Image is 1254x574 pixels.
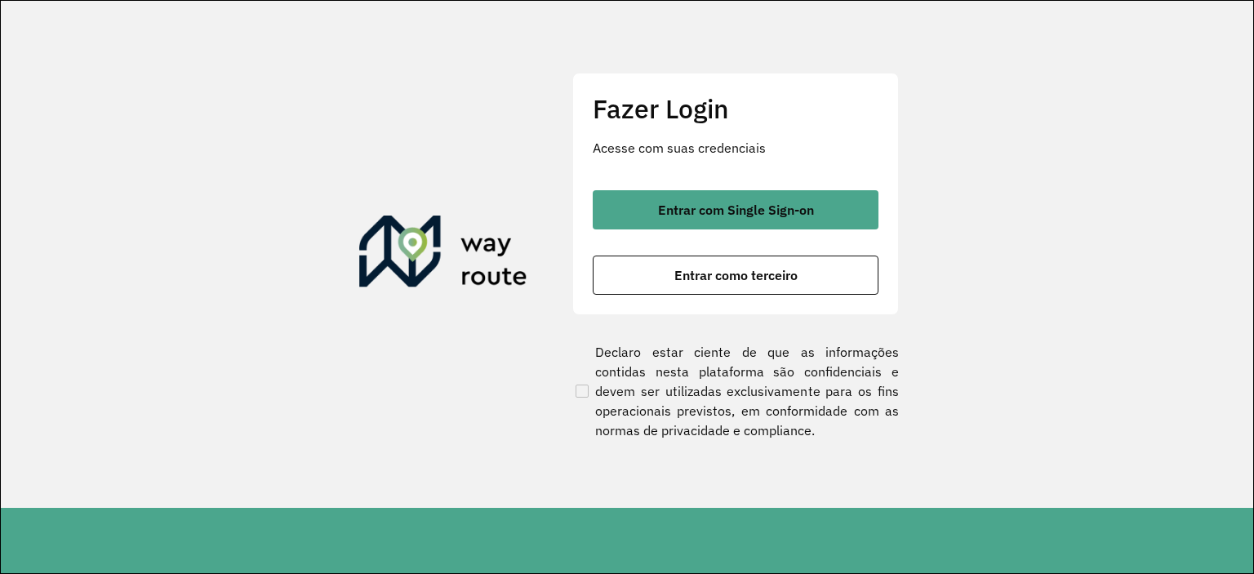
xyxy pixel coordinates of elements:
button: button [593,190,878,229]
label: Declaro estar ciente de que as informações contidas nesta plataforma são confidenciais e devem se... [572,342,899,440]
button: button [593,256,878,295]
img: Roteirizador AmbevTech [359,216,527,294]
p: Acesse com suas credenciais [593,138,878,158]
span: Entrar com Single Sign-on [658,203,814,216]
span: Entrar como terceiro [674,269,798,282]
h2: Fazer Login [593,93,878,124]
